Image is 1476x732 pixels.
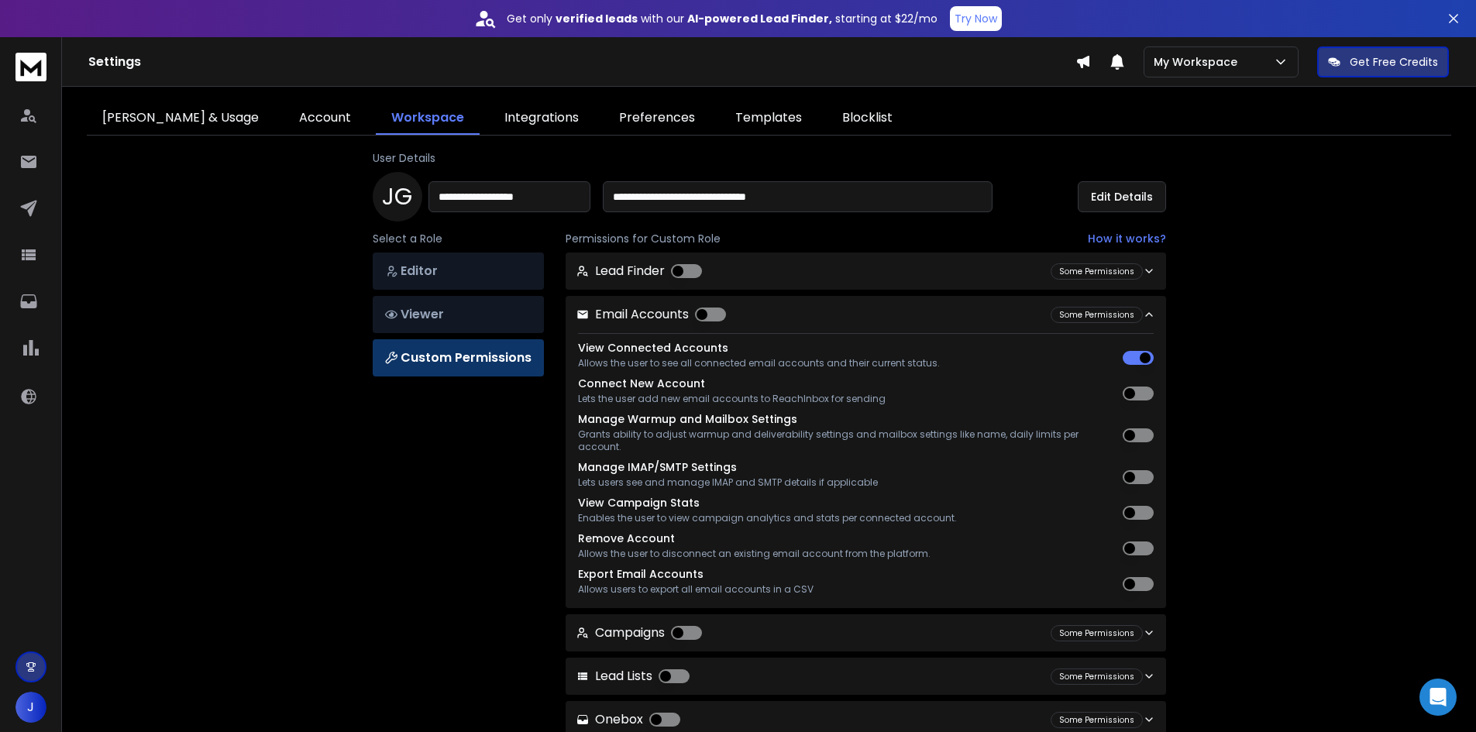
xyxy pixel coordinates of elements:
label: Connect New Account [578,376,705,391]
a: Integrations [489,102,594,135]
p: Custom Permissions [385,349,532,367]
p: Allows users to export all email accounts in a CSV [578,583,814,596]
p: Editor [385,262,532,280]
p: Lets users see and manage IMAP and SMTP details if applicable [578,476,878,489]
div: Some Permissions [1051,263,1143,280]
h1: Settings [88,53,1075,71]
button: Edit Details [1078,181,1166,212]
p: User Details [373,150,1166,166]
button: Email Accounts Some Permissions [566,296,1166,333]
a: Blocklist [827,102,908,135]
button: Get Free Credits [1317,46,1449,77]
p: Select a Role [373,231,544,246]
button: Lead Finder Some Permissions [566,253,1166,290]
a: Preferences [604,102,710,135]
button: Try Now [950,6,1002,31]
p: Get only with our starting at $22/mo [507,11,938,26]
span: Permissions for Custom Role [566,231,721,246]
p: Get Free Credits [1350,54,1438,70]
img: logo [15,53,46,81]
label: View Campaign Stats [578,495,700,510]
p: Try Now [955,11,997,26]
p: Campaigns [576,624,702,642]
p: Lead Finder [576,262,702,280]
button: Lead Lists Some Permissions [566,658,1166,695]
p: Lets the user add new email accounts to ReachInbox for sending [578,393,886,405]
div: Open Intercom Messenger [1419,679,1457,716]
div: Email Accounts Some Permissions [566,333,1166,608]
div: Some Permissions [1051,307,1143,323]
button: Campaigns Some Permissions [566,614,1166,651]
div: J G [373,172,422,222]
p: Viewer [385,305,532,324]
strong: verified leads [556,11,638,26]
p: Onebox [576,710,680,729]
p: Allows the user to disconnect an existing email account from the platform. [578,548,931,560]
label: Manage Warmup and Mailbox Settings [578,411,797,427]
button: J [15,692,46,723]
strong: AI-powered Lead Finder, [687,11,832,26]
div: Some Permissions [1051,712,1143,728]
a: [PERSON_NAME] & Usage [87,102,274,135]
div: Some Permissions [1051,668,1143,685]
label: Remove Account [578,531,675,546]
label: Manage IMAP/SMTP Settings [578,459,737,475]
p: My Workspace [1154,54,1244,70]
div: Some Permissions [1051,625,1143,641]
p: Allows the user to see all connected email accounts and their current status. [578,357,940,369]
label: View Connected Accounts [578,340,728,356]
label: Export Email Accounts [578,566,704,582]
p: Grants ability to adjust warmup and deliverability settings and mailbox settings like name, daily... [578,428,1110,453]
p: Lead Lists [576,667,690,686]
p: Email Accounts [576,305,726,324]
a: How it works? [1088,231,1166,246]
p: Enables the user to view campaign analytics and stats per connected account. [578,512,957,524]
a: Templates [720,102,817,135]
a: Account [284,102,366,135]
a: Workspace [376,102,480,135]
